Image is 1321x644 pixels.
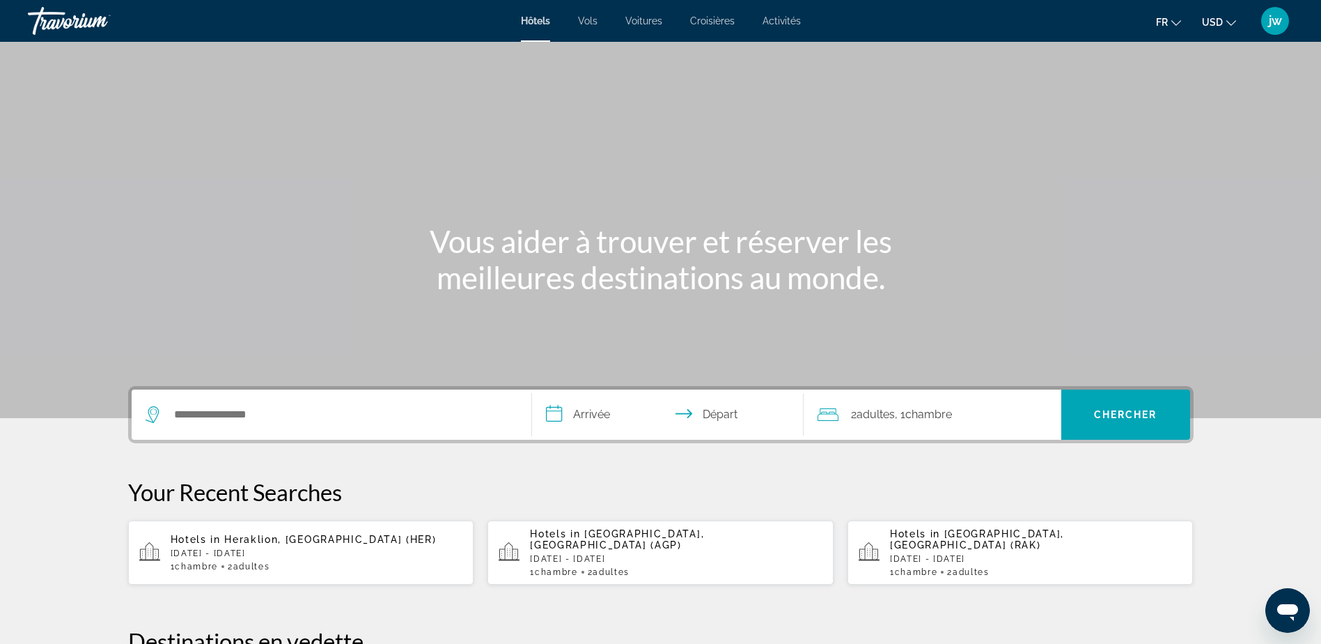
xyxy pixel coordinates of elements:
span: Hotels in [890,528,940,539]
span: Chambre [895,567,938,577]
span: Adultes [233,562,270,572]
button: Change currency [1202,12,1236,32]
span: [GEOGRAPHIC_DATA], [GEOGRAPHIC_DATA] (AGP) [530,528,704,551]
span: Hotels in [530,528,580,539]
p: [DATE] - [DATE] [171,549,463,558]
span: 2 [588,567,630,577]
span: Chambre [535,567,578,577]
button: Hotels in [GEOGRAPHIC_DATA], [GEOGRAPHIC_DATA] (RAK)[DATE] - [DATE]1Chambre2Adultes [847,520,1194,585]
button: Hotels in [GEOGRAPHIC_DATA], [GEOGRAPHIC_DATA] (AGP)[DATE] - [DATE]1Chambre2Adultes [487,520,834,585]
a: Vols [578,15,597,26]
button: Search [1061,390,1190,440]
div: Search widget [132,390,1190,440]
iframe: Bouton de lancement de la fenêtre de messagerie [1265,588,1310,633]
span: 1 [171,562,218,572]
span: jw [1269,14,1282,28]
a: Croisières [690,15,735,26]
a: Voitures [625,15,662,26]
span: Adultes [593,567,630,577]
p: [DATE] - [DATE] [890,554,1182,564]
button: Hotels in Heraklion, [GEOGRAPHIC_DATA] (HER)[DATE] - [DATE]1Chambre2Adultes [128,520,474,585]
span: 1 [890,567,937,577]
h1: Vous aider à trouver et réserver les meilleures destinations au monde. [400,223,922,296]
span: USD [1202,17,1223,28]
input: Search hotel destination [173,404,510,425]
span: Adultes [953,567,990,577]
span: Chambre [175,562,218,572]
button: Change language [1156,12,1181,32]
span: 2 [228,562,269,572]
span: Chercher [1094,409,1157,420]
span: Hotels in [171,534,221,545]
span: 2 [947,567,989,577]
button: User Menu [1257,6,1293,36]
span: Heraklion, [GEOGRAPHIC_DATA] (HER) [224,534,436,545]
a: Activités [763,15,801,26]
p: Your Recent Searches [128,478,1194,506]
span: Adultes [857,408,895,421]
a: Hôtels [521,15,550,26]
span: fr [1156,17,1168,28]
button: Select check in and out date [532,390,804,440]
p: [DATE] - [DATE] [530,554,822,564]
a: Travorium [28,3,167,39]
span: , 1 [895,405,952,424]
span: [GEOGRAPHIC_DATA], [GEOGRAPHIC_DATA] (RAK) [890,528,1064,551]
button: Travelers: 2 adults, 0 children [804,390,1061,440]
span: 2 [851,405,895,424]
span: 1 [530,567,577,577]
span: Chambre [905,408,952,421]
